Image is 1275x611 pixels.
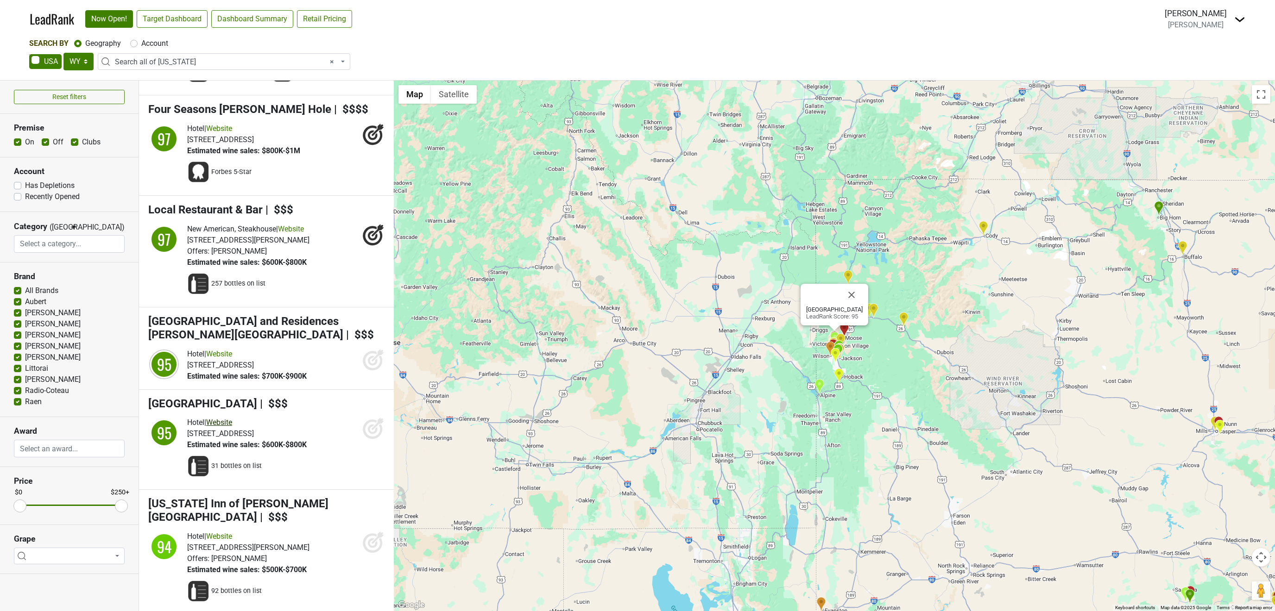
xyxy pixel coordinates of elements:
span: Estimated wine sales: $600K-$800K [187,440,307,449]
div: Wyoming Inn of Jackson Hole [833,344,843,359]
label: Account [141,38,168,49]
span: Estimated wine sales: $600K-$800K [187,258,307,267]
div: 3 Creek Ranch [830,348,840,363]
img: Award [187,161,209,183]
button: Close [840,284,863,306]
span: Search all of Wyoming [115,56,339,68]
div: 2nd Street Liquor and Wine [1210,416,1220,431]
a: Website [206,124,232,133]
a: Website [206,532,232,541]
span: Search By [29,39,69,48]
span: ([GEOGRAPHIC_DATA]) [50,222,68,235]
div: $0 [15,488,22,498]
img: quadrant_split.svg [148,123,180,155]
div: Wyoming Discount Liquor [1214,416,1224,431]
div: Shooting Star Country Club [830,331,839,347]
b: [GEOGRAPHIC_DATA] [806,306,863,313]
span: 92 bottles on list [211,586,262,596]
div: Proprietress Market + Bar [978,221,988,236]
span: [STREET_ADDRESS][PERSON_NAME] [187,236,309,244]
span: Offers: [187,247,209,256]
button: Reset filters [14,90,125,104]
h3: Premise [14,123,125,133]
div: | [187,349,307,360]
span: | $$$ [260,511,288,524]
a: Dashboard Summary [211,10,293,28]
div: [PERSON_NAME] [1165,7,1227,19]
div: $250+ [111,488,129,498]
img: Dropdown Menu [1234,14,1245,25]
span: New American, Steakhouse [187,224,276,233]
h3: Grape [14,534,125,544]
img: quadrant_split.svg [148,531,180,562]
span: | $$$$ [334,103,368,116]
h3: Account [14,167,125,176]
button: Map camera controls [1252,548,1270,567]
label: Recently Opened [25,191,80,202]
input: Select a category... [14,235,124,253]
a: Retail Pricing [297,10,352,28]
img: Wine List [187,580,209,602]
div: Calico Restaurant and Bar [828,339,838,354]
span: [PERSON_NAME] [211,247,267,256]
a: Website [206,418,232,427]
button: Show satellite imagery [431,85,477,104]
label: [PERSON_NAME] [25,341,81,352]
span: [PERSON_NAME] [211,554,267,563]
div: Rustic Inn Creekside Resort & Spa - Jackson Hole [835,343,845,358]
div: The Wort Hotel [835,343,845,358]
div: Luton's Teton Cabins [864,303,874,318]
label: [PERSON_NAME] [25,330,81,341]
button: Toggle fullscreen view [1252,85,1270,104]
div: 97 [150,225,178,253]
span: Remove all items [330,56,334,68]
div: Persephone Westbank [828,337,838,353]
div: Gather [835,343,845,359]
div: 97 [150,125,178,153]
img: quadrant_split.svg [148,417,180,449]
div: Teton Pines Resort & Country Club [828,337,838,353]
div: | [187,224,309,235]
span: Hotel [187,124,204,133]
label: All Brands [25,285,58,296]
div: Crazy Woman Liquors [1178,241,1187,256]
span: 31 bottles on list [211,461,262,471]
label: Radio-Coteau [25,385,69,396]
span: Hotel [187,532,204,541]
span: Forbes 5-Star [211,168,252,177]
label: Aubert [25,296,46,307]
label: Has Depletions [25,180,75,191]
span: [STREET_ADDRESS] [187,361,254,369]
a: Target Dashboard [137,10,208,28]
span: [PERSON_NAME] [1168,20,1224,29]
img: Google [396,599,427,611]
span: 257 bottles on list [211,279,265,288]
span: Estimated wine sales: $800K-$1M [187,146,300,155]
div: 94 [150,533,178,561]
div: Headwaters Lodge & Cabins at Flagg Ranch [843,270,853,285]
a: Website [278,224,304,233]
span: Estimated wine sales: $500K-$700K [187,565,307,574]
div: Amangani [834,340,844,355]
span: [GEOGRAPHIC_DATA] [148,397,257,410]
a: Open this area in Google Maps (opens a new window) [396,599,427,611]
img: quadrant_split.svg [148,224,180,255]
img: Wine List [187,273,209,295]
label: Off [53,137,63,148]
div: The Farm at Brush Creek [1186,586,1195,601]
button: Drag Pegman onto the map to open Street View [1252,581,1270,600]
span: ▼ [70,223,77,231]
span: Local Restaurant & Bar [148,203,263,216]
div: The Powderhorn Golf Course [1154,201,1164,216]
div: | [187,417,307,428]
div: The Lodge at Brush Creek Ranch [1185,589,1195,604]
div: Flying Saddle Resort [814,379,824,394]
a: Now Open! [85,10,133,28]
h3: Category [14,222,47,231]
label: [PERSON_NAME] [25,318,81,330]
h3: Brand [14,272,125,281]
label: [PERSON_NAME] [25,307,81,318]
span: | $$$ [346,328,374,341]
span: Estimated wine sales: $700K-$900K [187,372,307,380]
a: Report a map error [1235,605,1272,610]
